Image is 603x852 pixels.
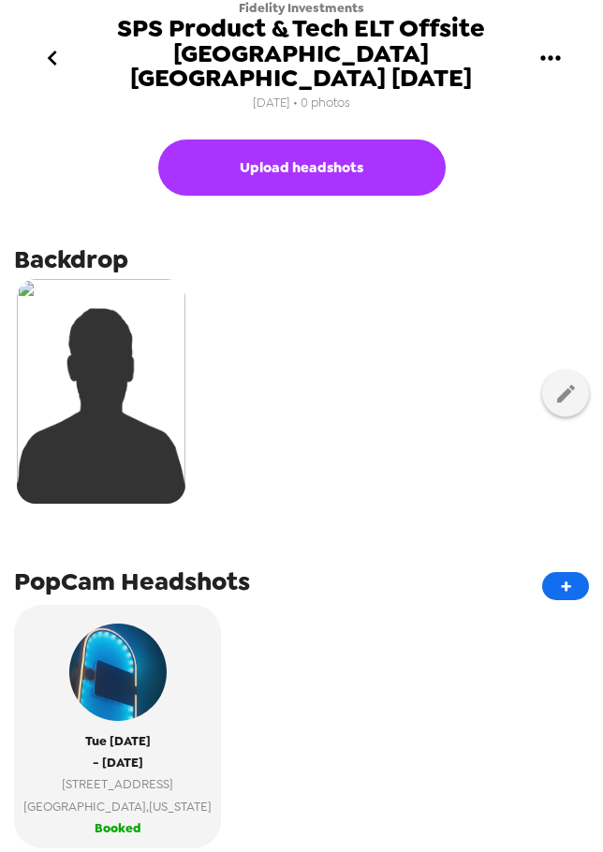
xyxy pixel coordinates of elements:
[14,605,221,849] button: popcam exampleTue [DATE]- [DATE][STREET_ADDRESS][GEOGRAPHIC_DATA],[US_STATE]Booked
[23,773,212,795] span: [STREET_ADDRESS]
[520,27,581,88] button: gallery menu
[22,27,82,88] button: go back
[253,91,350,116] span: [DATE] • 0 photos
[14,242,128,276] span: Backdrop
[158,140,446,196] button: Upload headshots
[14,565,250,598] span: PopCam Headshots
[17,279,185,504] img: silhouette
[542,572,589,600] button: +
[95,817,141,839] span: Booked
[69,624,167,721] img: popcam example
[82,16,520,91] span: SPS Product & Tech ELT Offsite [GEOGRAPHIC_DATA] [GEOGRAPHIC_DATA] [DATE]
[85,730,151,752] span: Tue [DATE]
[93,752,143,773] span: - [DATE]
[23,796,212,817] span: [GEOGRAPHIC_DATA] , [US_STATE]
